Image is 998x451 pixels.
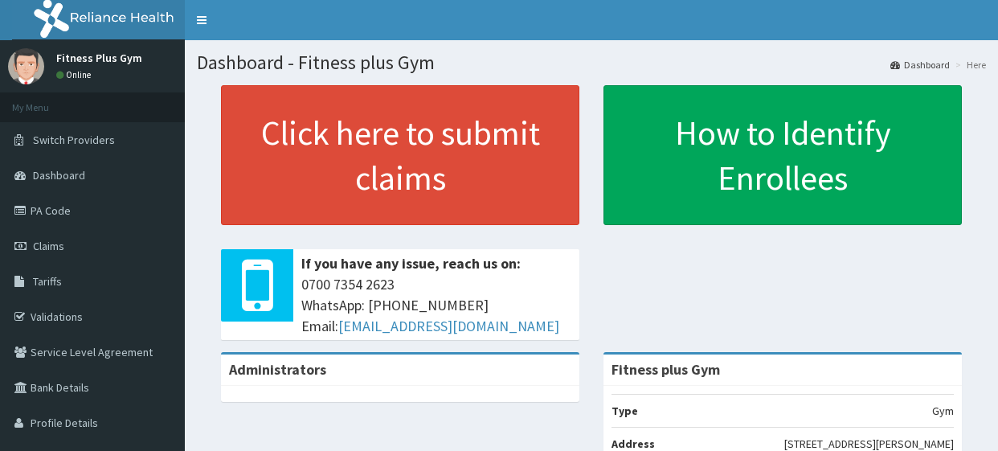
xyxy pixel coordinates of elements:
li: Here [951,58,986,72]
h1: Dashboard - Fitness plus Gym [197,52,986,73]
span: Tariffs [33,274,62,289]
strong: Fitness plus Gym [611,360,720,379]
span: Dashboard [33,168,85,182]
b: Administrators [229,360,326,379]
a: Online [56,69,95,80]
img: User Image [8,48,44,84]
p: Fitness Plus Gym [56,52,142,64]
p: Gym [932,403,954,419]
a: [EMAIL_ADDRESS][DOMAIN_NAME] [338,317,559,335]
a: Click here to submit claims [221,85,579,225]
a: How to Identify Enrollees [603,85,962,225]
span: 0700 7354 2623 WhatsApp: [PHONE_NUMBER] Email: [301,274,571,336]
span: Switch Providers [33,133,115,147]
b: Address [611,437,655,451]
span: Claims [33,239,64,253]
b: If you have any issue, reach us on: [301,254,521,273]
a: Dashboard [890,58,950,72]
b: Type [611,404,638,418]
